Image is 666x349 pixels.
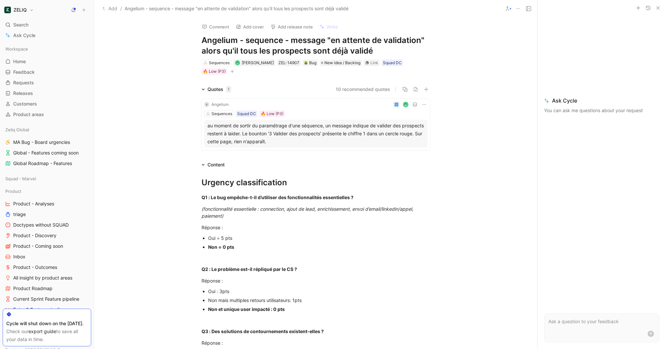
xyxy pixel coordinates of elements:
span: Doctypes without SQUAD [13,222,69,228]
span: Global - Features coming soon [13,150,79,156]
img: 🪲 [304,61,308,65]
span: Global Roadmap - Features [13,160,72,167]
div: Bug [304,60,316,66]
div: Réponse : [202,224,430,231]
span: Inbox [13,253,25,260]
span: Product - Discovery [13,232,56,239]
span: [PERSON_NAME] [242,60,274,65]
a: Current Sprint Feature pipeline [3,294,91,304]
a: MA Bug - Board urgencies [3,137,91,147]
button: Comment [199,22,232,31]
div: R [204,102,209,107]
a: Product - Analyses [3,199,91,209]
em: (fonctionnalité essentielle : connection, ajout de lead, enrichissement, envoi d’email/linkedin/a... [202,206,415,219]
div: Squad DC [383,60,402,66]
span: Workspace [5,46,28,52]
div: Quotes1 [199,85,234,93]
a: Doctypes without SQUAD [3,220,91,230]
button: 10 recommended quotes [336,85,390,93]
span: Angelium - sequence - message "en attente de validation" alors qu'il tous les prospects sont déjà... [125,5,349,13]
div: New idea / Backlog [320,60,362,66]
span: / [120,5,122,13]
div: Sequences [209,60,230,66]
a: Global Roadmap - Features [3,158,91,168]
strong: Non = 0 pts [208,244,234,250]
a: export guide [28,328,56,334]
span: Ask Cycle [13,31,35,39]
img: ZELIQ [4,7,11,13]
a: Requests [3,78,91,88]
div: Zeliq GlobalMA Bug - Board urgenciesGlobal - Features coming soonGlobal Roadmap - Features [3,125,91,168]
div: Cycle will shut down on the [DATE]. [6,320,88,327]
span: Product - Outcomes [13,264,57,271]
div: Oui = 5 pts [208,235,430,241]
div: Search [3,20,91,30]
div: Workspace [3,44,91,54]
div: Squad - Marvel [3,174,91,186]
strong: Q3 : Des solutions de contournements existent-elles ? [202,328,324,334]
a: triage [3,209,91,219]
a: Customers [3,99,91,109]
img: avatar [236,61,240,65]
h1: ZELIQ [14,7,27,13]
div: Content [207,161,225,169]
div: Non mais multiples retours utilisateurs: 1pts [208,297,430,304]
a: Feedback [3,67,91,77]
span: All insight by product areas [13,275,72,281]
span: Current Sprint Feature pipeline [13,296,79,302]
div: au moment de sortir du paramétrage d'une séquence, un message indique de valider des prospects re... [207,122,424,146]
span: Product - Analyses [13,200,54,207]
a: Releases [3,88,91,98]
div: Quotes [207,85,231,93]
div: Angelium [211,101,229,108]
a: Product - Discovery [3,231,91,240]
div: ZEL-14907 [278,60,299,66]
a: Ask Cycle [3,30,91,40]
p: You can ask me questions about your request [544,107,659,114]
div: Check our to save all your data in time. [6,327,88,343]
div: 1 [226,86,231,93]
div: ProductProduct - AnalysestriageDoctypes without SQUADProduct - DiscoveryProduct - Coming soonInbo... [3,186,91,315]
span: Product Roadmap [13,285,53,292]
span: Product areas [13,111,44,118]
span: Home [13,58,26,65]
div: Zeliq Global [3,125,91,135]
span: Search [13,21,28,29]
div: 🔥 Low (P3) [261,110,283,117]
span: Feedback [13,69,35,75]
a: Home [3,57,91,66]
a: Inbox [3,252,91,262]
a: All insight by product areas [3,273,91,283]
h1: Angelium - sequence - message "en attente de validation" alors qu'il tous les prospects sont déjà... [202,35,430,56]
div: Content [199,161,227,169]
span: Product - Coming soon [13,243,63,249]
div: Réponse : [202,339,430,346]
span: Releases [13,90,33,97]
a: Product - Outcomes [3,262,91,272]
div: Squad - Marvel [3,174,91,184]
span: MA Bug - Board urgencies [13,139,70,146]
span: Squad - Marvel [5,175,36,182]
button: Add cover [233,22,267,31]
strong: Non et unique user impacté : 0 pts [208,306,285,312]
button: Write [316,22,341,31]
a: Product areas [3,109,91,119]
div: Oui : 3pts [208,288,430,295]
div: Link [370,60,378,66]
div: 🔥 Low (P3) [203,68,226,75]
span: Zeliq Global [5,126,29,133]
div: Product [3,186,91,196]
button: Add release note [268,22,316,31]
a: Product - Coming soon [3,241,91,251]
span: New idea / Backlog [324,60,360,66]
div: Urgency classification [202,177,430,189]
span: Ask Cycle [544,97,659,105]
div: Sequences [211,110,232,117]
span: Epics & Feature pipeline [13,306,65,313]
span: Product [5,188,21,195]
strong: Q1 : Le bug empêche-t-il d’utiliser des fonctionnalités essentielles ? [202,195,353,200]
span: Customers [13,101,37,107]
button: ZELIQZELIQ [3,5,35,15]
span: Requests [13,79,34,86]
a: Epics & Feature pipeline [3,305,91,315]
